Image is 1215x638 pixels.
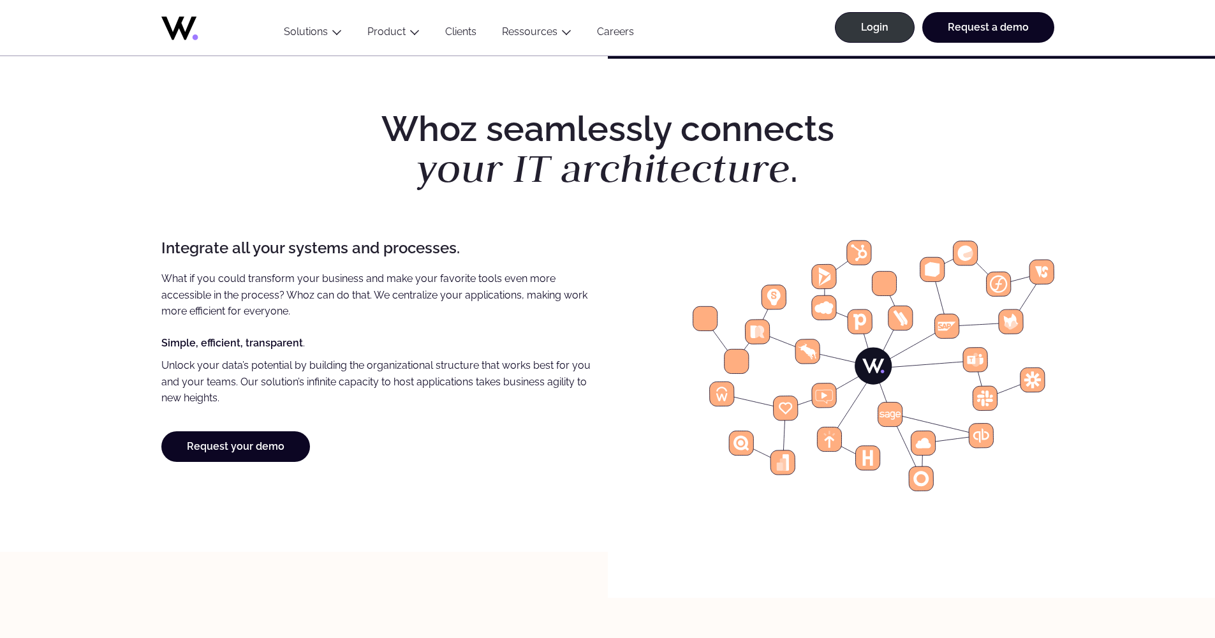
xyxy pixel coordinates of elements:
[417,142,790,194] em: your IT architecture
[367,26,406,38] a: Product
[281,110,934,189] h2: Whoz seamlessly connects .
[271,26,355,43] button: Solutions
[161,239,460,257] strong: Integrate all your systems and processes.
[355,26,432,43] button: Product
[922,12,1054,43] a: Request a demo
[432,26,489,43] a: Clients
[161,357,595,406] p: Unlock your data’s potential by building the organizational structure that works best for you and...
[161,337,303,349] strong: Simple, efficient, transparent
[161,431,310,462] a: Request your demo
[502,26,557,38] a: Ressources
[584,26,647,43] a: Careers
[835,12,915,43] a: Login
[161,271,595,351] p: What if you could transform your business and make your favorite tools even more accessible in th...
[1131,554,1197,620] iframe: Chatbot
[489,26,584,43] button: Ressources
